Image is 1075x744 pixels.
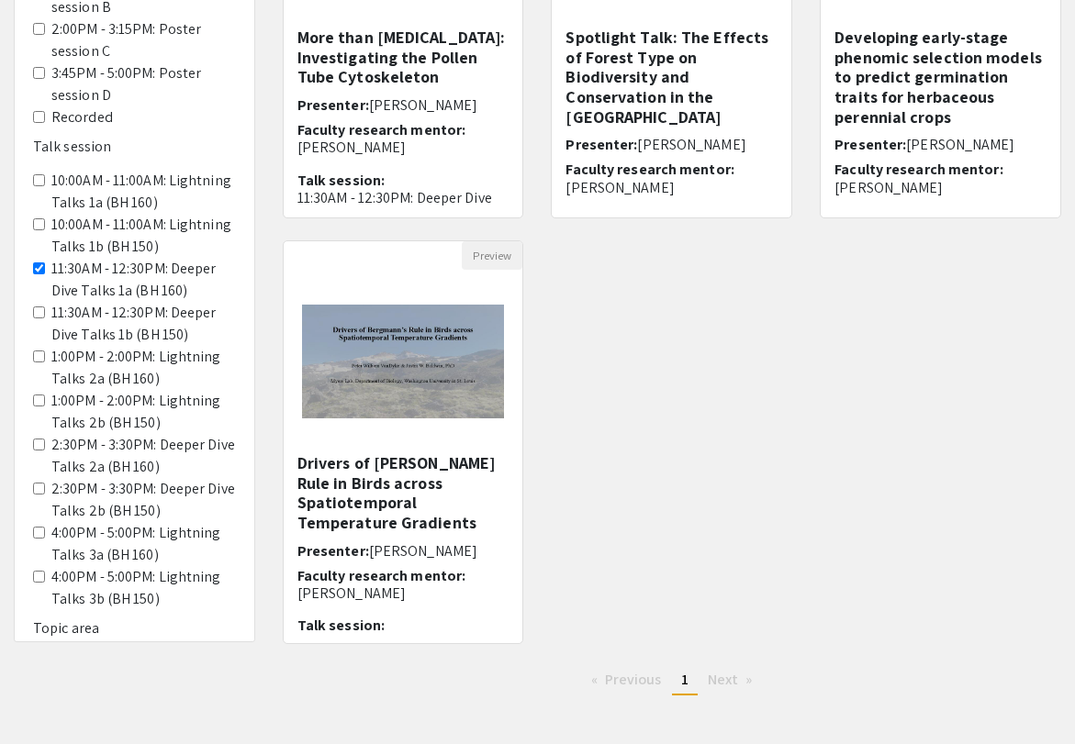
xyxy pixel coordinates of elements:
label: Recorded [51,106,113,128]
h6: Presenter: [297,96,510,114]
h6: Talk session [33,138,236,155]
ul: Pagination [283,666,1061,695]
h6: Topic area [33,619,236,637]
span: [PERSON_NAME] [906,135,1014,154]
label: 2:30PM - 3:30PM: Deeper Dive Talks 2b (BH 150) [51,478,236,522]
span: [PERSON_NAME] [637,135,745,154]
p: 11:30AM - 12:30PM: Deeper Dive Talks 1a (BH 160) [297,189,510,224]
label: 4:00PM - 5:00PM: Lightning Talks 3a (BH 160) [51,522,236,566]
h5: Drivers of [PERSON_NAME] Rule in Birds across Spatiotemporal Temperature Gradients [297,453,510,532]
h6: Presenter: [565,136,778,153]
span: Faculty research mentor: [834,160,1002,179]
h5: Developing early-stage phenomic selection models to predict germination traits for herbaceous per... [834,28,1047,127]
button: Preview [462,241,522,270]
span: Previous [605,670,662,689]
span: Talk session: [297,616,385,635]
span: [PERSON_NAME] [369,95,477,115]
p: [PERSON_NAME] [565,179,778,196]
p: [PERSON_NAME] [834,179,1047,196]
span: Faculty research mentor: [297,120,465,139]
label: 1:00PM - 2:00PM: Lightning Talks 2a (BH 160) [51,346,236,390]
span: Next [708,670,738,689]
label: 10:00AM - 11:00AM: Lightning Talks 1a (BH 160) [51,170,236,214]
label: 11:30AM - 12:30PM: Deeper Dive Talks 1a (BH 160) [51,258,236,302]
h5: Spotlight Talk: The Effects of Forest Type on Biodiversity and Conservation in the [GEOGRAPHIC_DATA] [565,28,778,127]
iframe: Chat [14,661,78,730]
label: 10:00AM - 11:00AM: Lightning Talks 1b (BH 150) [51,214,236,258]
span: Faculty research mentor: [297,566,465,585]
span: 1 [681,670,689,689]
img: <p>Drivers of Bergmann’s Rule in Birds across Spatiotemporal Temperature Gradients</p> [284,286,523,437]
span: [PERSON_NAME] [369,541,477,561]
p: [PERSON_NAME] [297,584,510,602]
p: [PERSON_NAME] [297,139,510,156]
div: Open Presentation <p>Drivers of Bergmann’s Rule in Birds across Spatiotemporal Temperature Gradie... [283,240,524,644]
label: 4:00PM - 5:00PM: Lightning Talks 3b (BH 150) [51,566,236,610]
label: 3:45PM - 5:00PM: Poster session D [51,62,236,106]
h5: More than [MEDICAL_DATA]: Investigating the Pollen Tube Cytoskeleton [297,28,510,87]
h6: Presenter: [297,542,510,560]
label: 1:00PM - 2:00PM: Lightning Talks 2b (BH 150) [51,390,236,434]
label: 2:30PM - 3:30PM: Deeper Dive Talks 2a (BH 160) [51,434,236,478]
span: Faculty research mentor: [565,160,733,179]
span: Talk session: [297,171,385,190]
label: 11:30AM - 12:30PM: Deeper Dive Talks 1b (BH 150) [51,302,236,346]
label: 2:00PM - 3:15PM: Poster session C [51,18,236,62]
h6: Presenter: [834,136,1047,153]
